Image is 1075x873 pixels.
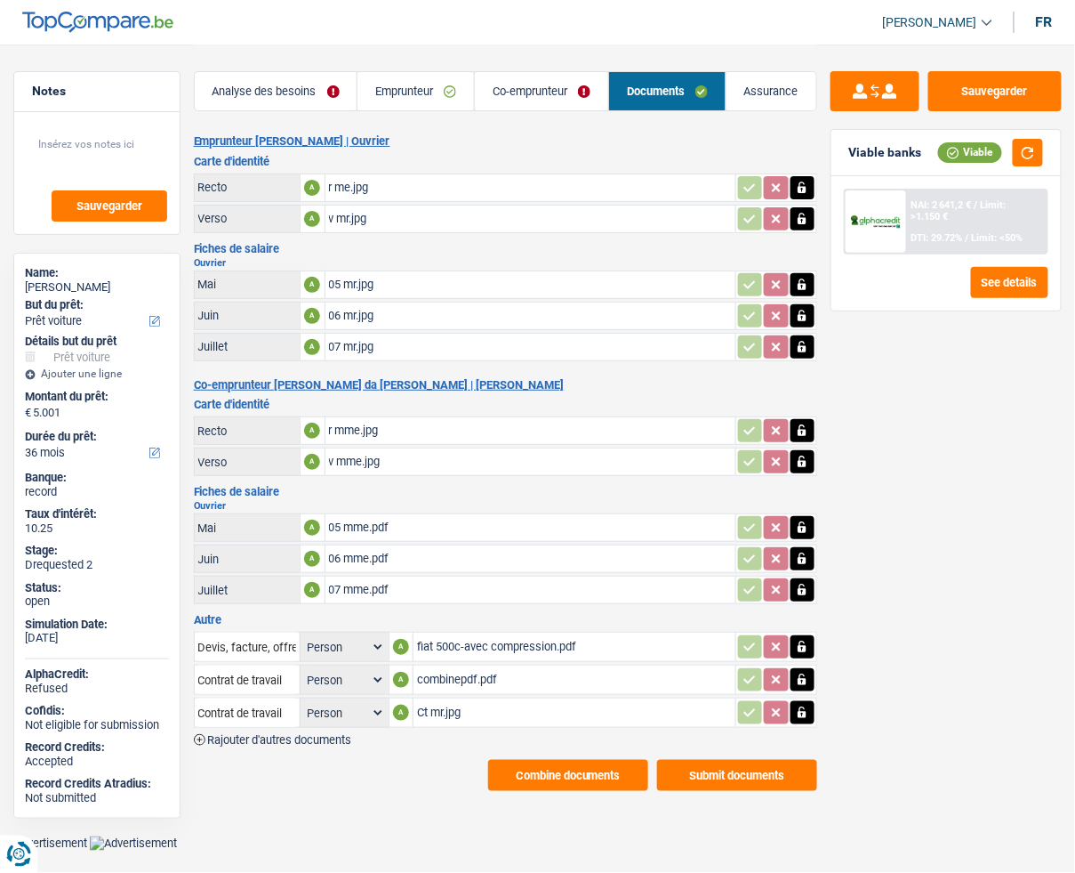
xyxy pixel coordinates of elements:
div: Juin [198,309,296,322]
div: Mai [198,521,296,535]
img: AlphaCredit [850,214,902,230]
span: / [975,199,978,211]
div: v mr.jpg [329,206,732,232]
label: Montant du prêt: [25,390,165,404]
span: [PERSON_NAME] [882,15,977,30]
h3: Fiches de salaire [194,486,817,497]
span: € [25,406,31,420]
div: Ct mr.jpg [417,699,731,726]
div: Name: [25,266,169,280]
div: Cofidis: [25,704,169,718]
div: A [393,705,409,721]
a: Analyse des besoins [195,72,357,110]
div: A [393,639,409,655]
label: Durée du prêt: [25,430,165,444]
div: A [304,180,320,196]
div: Viable banks [849,145,922,160]
div: Verso [198,456,296,469]
div: A [304,211,320,227]
div: Record Credits Atradius: [25,777,169,791]
div: Ajouter une ligne [25,368,169,380]
div: fr [1036,13,1053,30]
div: Juin [198,553,296,566]
label: But du prêt: [25,298,165,312]
div: Refused [25,682,169,696]
div: 06 mme.pdf [329,546,732,572]
span: Sauvegarder [76,200,142,212]
div: 05 mme.pdf [329,514,732,541]
span: DTI: 29.72% [911,232,963,244]
div: Status: [25,581,169,595]
div: Viable [938,142,1002,162]
button: Rajouter d'autres documents [194,734,352,746]
div: Record Credits: [25,740,169,755]
div: v mme.jpg [329,449,732,475]
h3: Carte d'identité [194,156,817,167]
h5: Notes [32,84,162,99]
div: [DATE] [25,631,169,645]
div: Banque: [25,471,169,485]
div: AlphaCredit: [25,667,169,682]
button: See details [971,267,1048,298]
div: Accepted [25,755,169,769]
div: 05 mr.jpg [329,271,732,298]
a: Co-emprunteur [475,72,608,110]
button: Sauvegarder [52,190,167,222]
div: A [304,454,320,470]
span: Limit: >1.150 € [911,199,1007,222]
h3: Fiches de salaire [194,243,817,255]
div: 10.25 [25,521,169,536]
div: Not eligible for submission [25,718,169,732]
div: fiat 500c-avec compression.pdf [417,634,731,660]
h3: Carte d'identité [194,399,817,410]
div: Drequested 2 [25,558,169,572]
div: Taux d'intérêt: [25,507,169,521]
div: Recto [198,181,296,194]
div: A [304,277,320,293]
div: Not submitted [25,791,169,805]
div: Détails but du prêt [25,335,169,349]
div: Mai [198,278,296,291]
div: A [304,551,320,567]
h3: Autre [194,614,817,626]
span: Limit: <50% [972,232,1023,244]
span: / [966,232,969,244]
div: Juillet [198,584,296,597]
div: A [304,423,320,439]
div: [PERSON_NAME] [25,280,169,295]
button: Submit documents [657,760,817,791]
span: NAI: 2 641,2 € [911,199,972,211]
div: open [25,594,169,609]
div: 07 mr.jpg [329,334,732,360]
a: Emprunteur [357,72,474,110]
div: record [25,485,169,499]
div: Stage: [25,544,169,558]
div: Recto [198,424,296,438]
div: A [304,520,320,536]
span: Rajouter d'autres documents [208,734,352,746]
h2: Ouvrier [194,258,817,268]
div: 06 mr.jpg [329,303,732,329]
img: TopCompare Logo [22,12,173,33]
button: Combine documents [488,760,648,791]
div: r mme.jpg [329,417,732,444]
div: A [304,339,320,355]
a: Assurance [726,72,816,110]
a: [PERSON_NAME] [868,8,992,37]
div: A [304,308,320,324]
div: Verso [198,212,296,225]
div: 07 mme.pdf [329,577,732,603]
h2: Emprunteur [PERSON_NAME] | Ouvrier [194,134,817,149]
div: A [393,672,409,688]
div: r me.jpg [329,174,732,201]
h2: Co-emprunteur [PERSON_NAME] da [PERSON_NAME] | [PERSON_NAME] [194,378,817,392]
div: A [304,582,320,598]
div: Simulation Date: [25,618,169,632]
div: Juillet [198,340,296,353]
a: Documents [609,72,726,110]
h2: Ouvrier [194,501,817,511]
div: combinepdf.pdf [417,667,731,693]
button: Sauvegarder [928,71,1062,111]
